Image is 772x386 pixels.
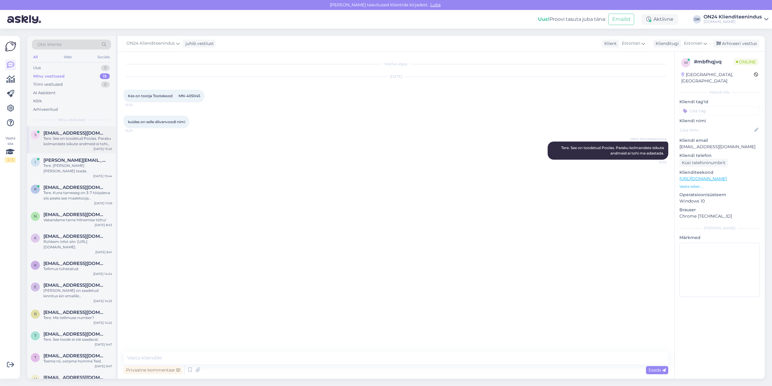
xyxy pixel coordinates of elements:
button: Emailid [608,14,634,25]
span: k [34,263,37,267]
p: Brauser [679,207,760,213]
span: Online [734,59,758,65]
p: Windows 10 [679,198,760,204]
p: Vaata edasi ... [679,184,760,189]
img: Askly Logo [5,41,16,52]
div: ON24 Klienditeenindus [704,14,762,19]
div: [DATE] 9:47 [95,364,112,368]
div: juhib vestlust [183,40,214,47]
div: Tellimus tühistatud. [43,266,112,272]
span: r [34,312,37,316]
span: k [34,187,37,191]
div: Proovi tasuta juba täna: [538,16,606,23]
span: evi.marli@mail.ee [43,282,106,288]
div: [DATE] 13:45 [93,147,112,151]
div: Tere. Mis tellimuse number? [43,315,112,321]
span: t [34,355,36,360]
span: e [34,285,36,289]
span: randojarobin@gmail.com [43,310,106,315]
a: ON24 Klienditeenindus[DOMAIN_NAME] [704,14,768,24]
span: Saada [648,367,666,373]
div: Socials [96,53,111,61]
div: Kõik [33,98,42,104]
div: Tere. See on toodetud Poolas. Paraku kolmandate isikute andmeid ei tohi me edastada. [43,136,112,147]
p: Märkmed [679,234,760,241]
div: Arhiveeritud [33,107,58,113]
div: Tere. See toode ei ole saadaval. [43,337,112,342]
p: Chrome [TECHNICAL_ID] [679,213,760,219]
div: [PERSON_NAME] [679,225,760,231]
div: 2 / 3 [5,157,16,163]
span: ON24 Klienditeenindus [630,137,666,141]
span: kuidas on selle diivanvoodi nimi [128,120,185,124]
div: Web [62,53,73,61]
span: s [34,132,36,137]
div: Privaatne kommentaar [124,366,182,374]
div: Kliendi info [679,90,760,95]
span: 13:45 [644,160,666,164]
div: Uus [33,65,41,71]
div: Vabandame tarne hilinemise tõttu! [43,217,112,223]
div: # mbfhqjvq [694,58,734,65]
span: Minu vestlused [58,117,85,123]
div: [DATE] 11:09 [94,201,112,206]
div: Vaata siia [5,136,16,163]
span: n [34,214,37,219]
div: Rohkem infot siin: [URL][DOMAIN_NAME] [43,239,112,250]
div: All [32,53,39,61]
p: Klienditeekond [679,169,760,176]
div: [DATE] 14:24 [93,272,112,276]
span: Kes on tootja Tootekood MN-405045 [128,94,200,98]
span: k [34,236,37,240]
span: i [35,160,36,164]
span: karink404@gmail.com [43,185,106,190]
span: Tere. See on toodetud Poolas. Paraku kolmandate isikute andmeid ei tohi me edastada. [561,145,665,155]
div: Klient [602,40,617,47]
div: Klienditugi [653,40,679,47]
div: Vestlus algas [124,61,668,67]
span: ivo@scs.ee [43,158,106,163]
div: [DATE] 9:47 [95,342,112,347]
div: [DOMAIN_NAME] [704,19,762,24]
span: smdraakon@gmail.com [43,130,106,136]
span: 13:27 [125,129,148,133]
span: Estonian [622,40,640,47]
span: M [34,377,37,381]
div: Aktiivne [641,14,678,25]
span: m [684,60,688,65]
div: [DATE] 8:41 [95,250,112,254]
p: Kliendi tag'id [679,99,760,105]
div: Teeme nii, ootame homme Teid. [43,359,112,364]
span: kreteliss@gmail.com [43,234,106,239]
span: Otsi kliente [37,41,62,48]
div: [DATE] [124,74,668,79]
p: Kliendi nimi [679,118,760,124]
a: [URL][DOMAIN_NAME] [679,176,727,181]
div: [PERSON_NAME] on saadetud kinnitus kiri emailile [EMAIL_ADDRESS][DOMAIN_NAME]. [43,288,112,299]
div: 0 [101,81,110,88]
input: Lisa nimi [680,127,753,133]
span: kairi.kabur@gmail.com [43,261,106,266]
div: [GEOGRAPHIC_DATA], [GEOGRAPHIC_DATA] [681,72,754,84]
div: 0 [101,65,110,71]
div: Küsi telefoninumbrit [679,159,728,167]
div: Tere. [PERSON_NAME] [PERSON_NAME] teada. [43,163,112,174]
div: Arhiveeri vestlus [713,40,759,48]
span: Estonian [684,40,702,47]
p: Operatsioonisüsteem [679,192,760,198]
div: OK [693,15,701,24]
span: ON24 Klienditeenindus [126,40,175,47]
span: Mashinkod@gmail.com [43,375,106,380]
div: [DATE] 14:23 [93,299,112,303]
span: T [34,333,36,338]
p: Kliendi telefon [679,152,760,159]
div: Tere. Kuna tarneaeg on 3-7 tööpäeva siis peaks see maaletooja [GEOGRAPHIC_DATA] olemas olema. [43,190,112,201]
div: [DATE] 13:44 [93,174,112,178]
div: [DATE] 14:22 [93,321,112,325]
span: 13:23 [125,103,148,107]
div: [DATE] 8:43 [95,223,112,227]
span: nastja.luik@gmail.com [43,212,106,217]
span: Tammojamario@gmail.com [43,331,106,337]
p: Kliendi email [679,137,760,144]
input: Lisa tag [679,106,760,115]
